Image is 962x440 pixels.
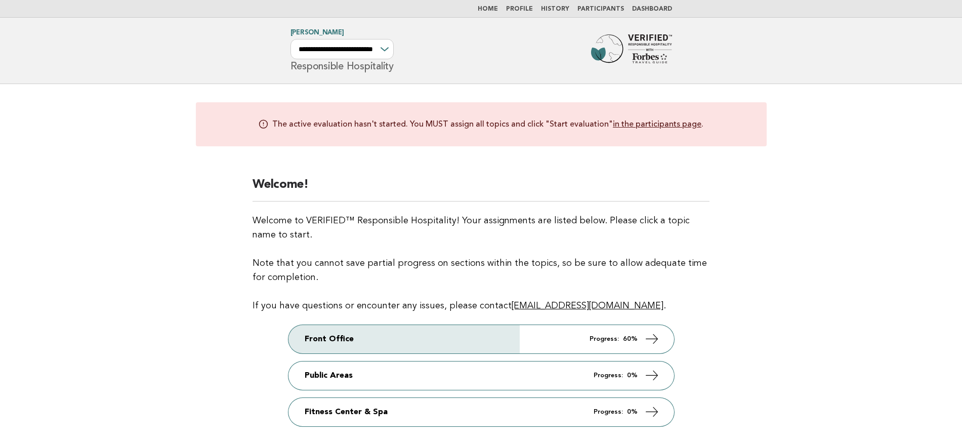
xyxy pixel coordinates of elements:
a: History [541,6,569,12]
h2: Welcome! [253,177,709,202]
p: The active evaluation hasn't started. You MUST assign all topics and click "Start evaluation" . [272,118,703,130]
a: Profile [506,6,533,12]
a: Fitness Center & Spa Progress: 0% [288,398,674,426]
a: Participants [577,6,624,12]
em: Progress: [590,336,619,342]
a: in the participants page [613,119,701,129]
em: Progress: [594,409,623,415]
a: Public Areas Progress: 0% [288,362,674,390]
a: Home [478,6,498,12]
img: Forbes Travel Guide [591,34,672,67]
p: Welcome to VERIFIED™ Responsible Hospitality! Your assignments are listed below. Please click a t... [253,214,709,313]
a: [PERSON_NAME] [290,29,344,36]
strong: 0% [627,409,638,415]
strong: 0% [627,372,638,379]
h1: Responsible Hospitality [290,30,394,71]
strong: 60% [623,336,638,342]
a: Dashboard [632,6,672,12]
a: [EMAIL_ADDRESS][DOMAIN_NAME] [512,301,663,310]
em: Progress: [594,372,623,379]
a: Front Office Progress: 60% [288,325,674,353]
